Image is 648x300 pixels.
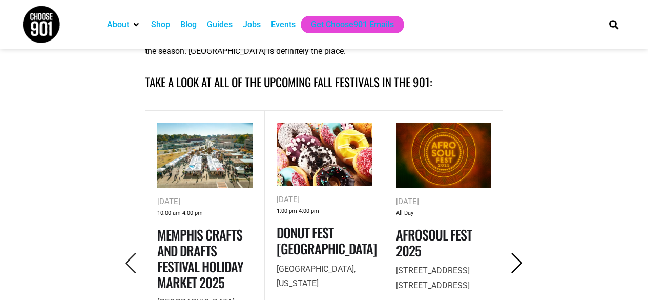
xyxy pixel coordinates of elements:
span: 4:00 pm [299,206,319,217]
a: Events [271,18,296,31]
span: [DATE] [396,197,419,206]
div: About [102,16,146,33]
a: Jobs [243,18,261,31]
a: Blog [180,18,197,31]
a: Memphis Crafts and Drafts Festival Holiday Market 2025 [157,225,243,293]
div: - [277,206,371,217]
span: All Day [396,208,413,219]
span: [DATE] [277,195,300,204]
i: Previous [120,253,141,274]
a: Shop [151,18,170,31]
button: Previous [117,251,145,276]
span: [STREET_ADDRESS] [396,266,470,275]
img: A circular Afrocentric design with text: "Afrosoul Fest 2025." Below, it says "Court Square Park ... [396,123,491,188]
div: - [157,208,252,219]
img: Aerial view of an outdoor Holiday Market with white tents, vendors, and crowds of people on a sun... [157,123,252,188]
span: [DATE] [157,197,180,206]
h4: Take a look at all of the upcoming fall festivals in the 901: [145,73,503,91]
a: Get Choose901 Emails [311,18,394,31]
span: [GEOGRAPHIC_DATA], [US_STATE] [277,264,356,289]
span: 10:00 am [157,208,181,219]
p: [STREET_ADDRESS] [396,264,491,293]
a: About [107,18,129,31]
span: 4:00 pm [182,208,203,219]
i: Next [507,253,528,274]
span: 1:00 pm [277,206,297,217]
a: Guides [207,18,233,31]
nav: Main nav [102,16,592,33]
a: Afrosoul Fest 2025 [396,225,472,261]
button: Next [503,251,531,276]
div: Search [605,16,622,33]
a: Donut Fest [GEOGRAPHIC_DATA] [277,223,377,258]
